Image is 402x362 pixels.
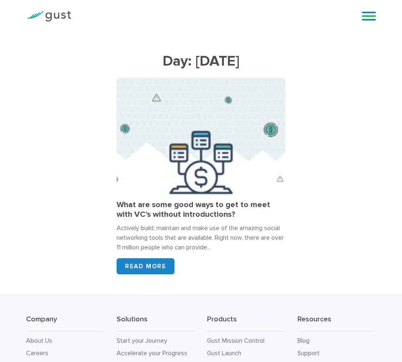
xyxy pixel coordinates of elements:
[207,315,285,331] h3: Products
[297,315,376,331] h3: Resources
[207,349,241,357] a: Gust Launch
[26,349,48,357] a: Careers
[26,337,52,344] a: About Us
[26,52,376,70] h1: Day: [DATE]
[207,337,265,344] a: Gust Mission Control
[297,337,310,344] a: Blog
[117,337,167,344] a: Start your Journey
[26,315,105,331] h3: Company
[117,200,270,219] a: What are some good ways to get to meet with VC’s without introductions?
[117,258,174,274] a: Read More
[117,223,285,252] div: Actively build, maintain and make use of the amazing social networking tools that are available. ...
[297,349,320,357] a: Support
[26,11,71,22] img: Gust Logo
[117,349,187,357] a: Accelerate your Progress
[117,315,195,331] h3: Solutions
[117,78,285,196] img: How To Protect Your Saas Business During Market Uncertainty 99f9e02b59f52a85112dbe5897212d7182ba5...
